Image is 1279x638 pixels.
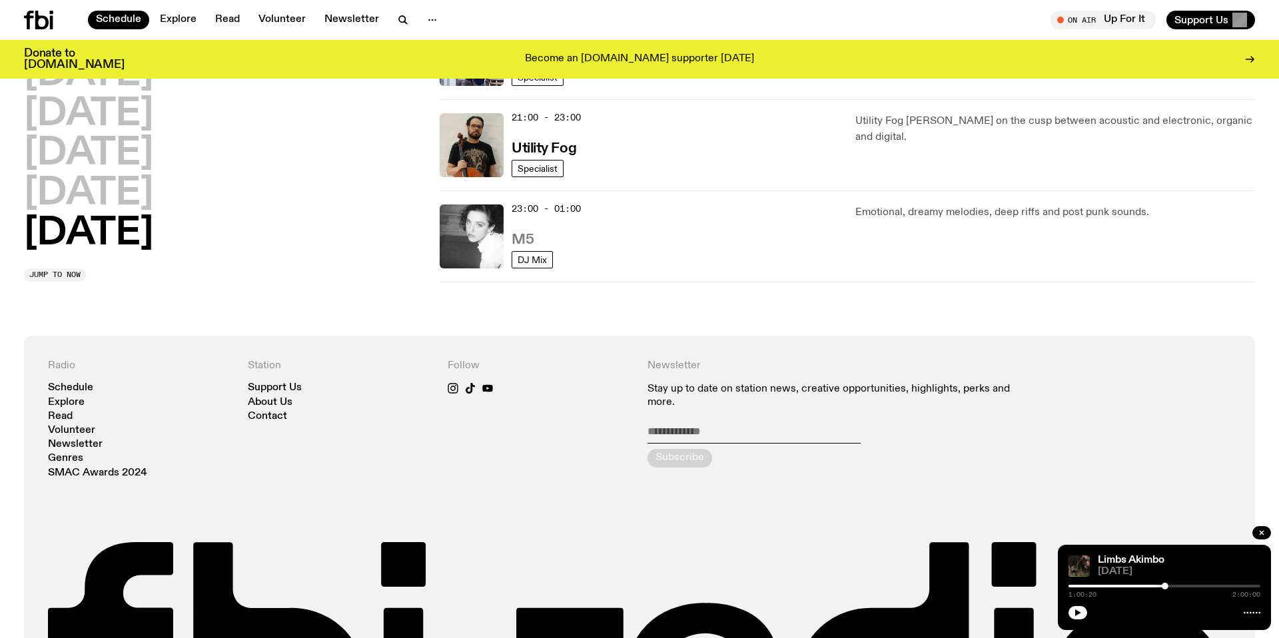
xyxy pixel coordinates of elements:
[248,398,292,408] a: About Us
[29,271,81,278] span: Jump to now
[1098,555,1164,565] a: Limbs Akimbo
[518,254,547,264] span: DJ Mix
[24,96,153,133] button: [DATE]
[1174,14,1228,26] span: Support Us
[1068,555,1090,577] img: Jackson sits at an outdoor table, legs crossed and gazing at a black and brown dog also sitting a...
[512,230,534,247] a: M5
[316,11,387,29] a: Newsletter
[512,202,581,215] span: 23:00 - 01:00
[48,398,85,408] a: Explore
[48,468,147,478] a: SMAC Awards 2024
[248,360,432,372] h4: Station
[647,383,1031,408] p: Stay up to date on station news, creative opportunities, highlights, perks and more.
[207,11,248,29] a: Read
[48,454,83,464] a: Genres
[855,113,1255,145] p: Utility Fog [PERSON_NAME] on the cusp between acoustic and electronic, organic and digital.
[647,449,712,468] button: Subscribe
[88,11,149,29] a: Schedule
[1166,11,1255,29] button: Support Us
[24,136,153,173] button: [DATE]
[855,204,1255,220] p: Emotional, dreamy melodies, deep riffs and post punk sounds.
[48,383,93,393] a: Schedule
[440,204,504,268] img: A black and white photo of Lilly wearing a white blouse and looking up at the camera.
[24,175,153,212] button: [DATE]
[518,163,558,173] span: Specialist
[248,412,287,422] a: Contact
[512,233,534,247] h3: M5
[525,53,754,65] p: Become an [DOMAIN_NAME] supporter [DATE]
[512,160,564,177] a: Specialist
[152,11,205,29] a: Explore
[1068,591,1096,598] span: 1:00:20
[48,412,73,422] a: Read
[1051,11,1156,29] button: On AirUp For It
[48,426,95,436] a: Volunteer
[448,360,632,372] h4: Follow
[512,111,581,124] span: 21:00 - 23:00
[250,11,314,29] a: Volunteer
[512,251,553,268] a: DJ Mix
[248,383,302,393] a: Support Us
[48,360,232,372] h4: Radio
[24,268,86,282] button: Jump to now
[512,142,576,156] h3: Utility Fog
[647,360,1031,372] h4: Newsletter
[48,440,103,450] a: Newsletter
[1232,591,1260,598] span: 2:00:00
[1098,567,1260,577] span: [DATE]
[24,48,125,71] h3: Donate to [DOMAIN_NAME]
[512,139,576,156] a: Utility Fog
[24,215,153,252] button: [DATE]
[440,113,504,177] img: Peter holds a cello, wearing a black graphic tee and glasses. He looks directly at the camera aga...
